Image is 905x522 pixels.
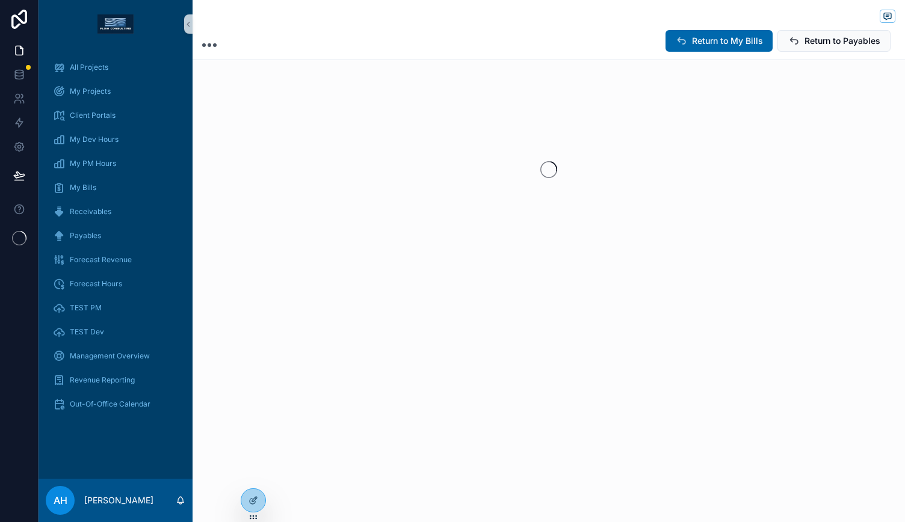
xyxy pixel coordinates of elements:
img: App logo [97,14,134,34]
span: TEST PM [70,303,102,313]
span: Return to My Bills [692,35,763,47]
p: [PERSON_NAME] [84,494,153,506]
span: Return to Payables [805,35,880,47]
span: Payables [70,231,101,241]
a: Revenue Reporting [46,369,185,391]
a: My PM Hours [46,153,185,174]
a: Client Portals [46,105,185,126]
a: My Dev Hours [46,129,185,150]
span: Forecast Revenue [70,255,132,265]
a: My Bills [46,177,185,198]
a: Forecast Hours [46,273,185,295]
a: Forecast Revenue [46,249,185,271]
button: Return to My Bills [666,30,773,52]
div: scrollable content [39,48,193,431]
a: TEST Dev [46,321,185,343]
a: Out-Of-Office Calendar [46,393,185,415]
span: AH [54,493,67,508]
button: Return to Payables [777,30,891,52]
span: TEST Dev [70,327,104,337]
a: Receivables [46,201,185,223]
span: My Bills [70,183,96,192]
a: My Projects [46,81,185,102]
span: Out-Of-Office Calendar [70,399,150,409]
span: Revenue Reporting [70,375,135,385]
span: Client Portals [70,111,116,120]
a: Management Overview [46,345,185,367]
span: All Projects [70,63,108,72]
span: My Projects [70,87,111,96]
span: Forecast Hours [70,279,122,289]
span: Receivables [70,207,111,216]
span: My PM Hours [70,159,116,168]
span: My Dev Hours [70,135,119,144]
a: TEST PM [46,297,185,319]
a: Payables [46,225,185,247]
a: All Projects [46,57,185,78]
span: Management Overview [70,351,150,361]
